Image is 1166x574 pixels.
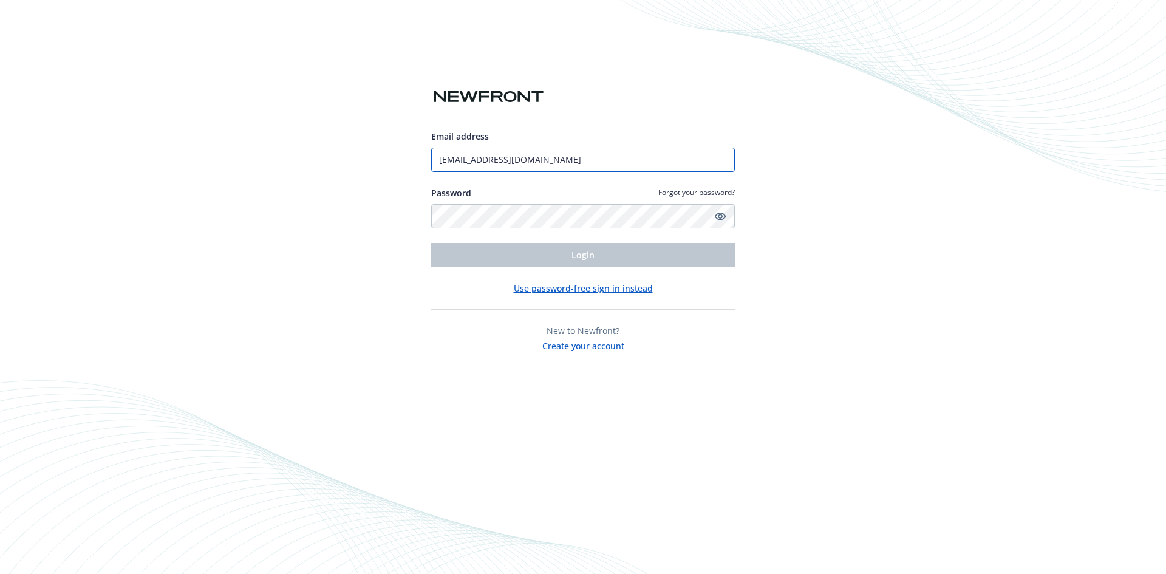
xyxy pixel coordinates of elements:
input: Enter your email [431,148,735,172]
span: Email address [431,131,489,142]
button: Use password-free sign in instead [514,282,653,295]
span: New to Newfront? [547,325,619,337]
button: Create your account [542,337,624,352]
img: Newfront logo [431,86,546,108]
a: Forgot your password? [658,187,735,197]
label: Password [431,186,471,199]
a: Show password [713,209,728,224]
input: Enter your password [431,204,735,228]
span: Login [571,249,595,261]
button: Login [431,243,735,267]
